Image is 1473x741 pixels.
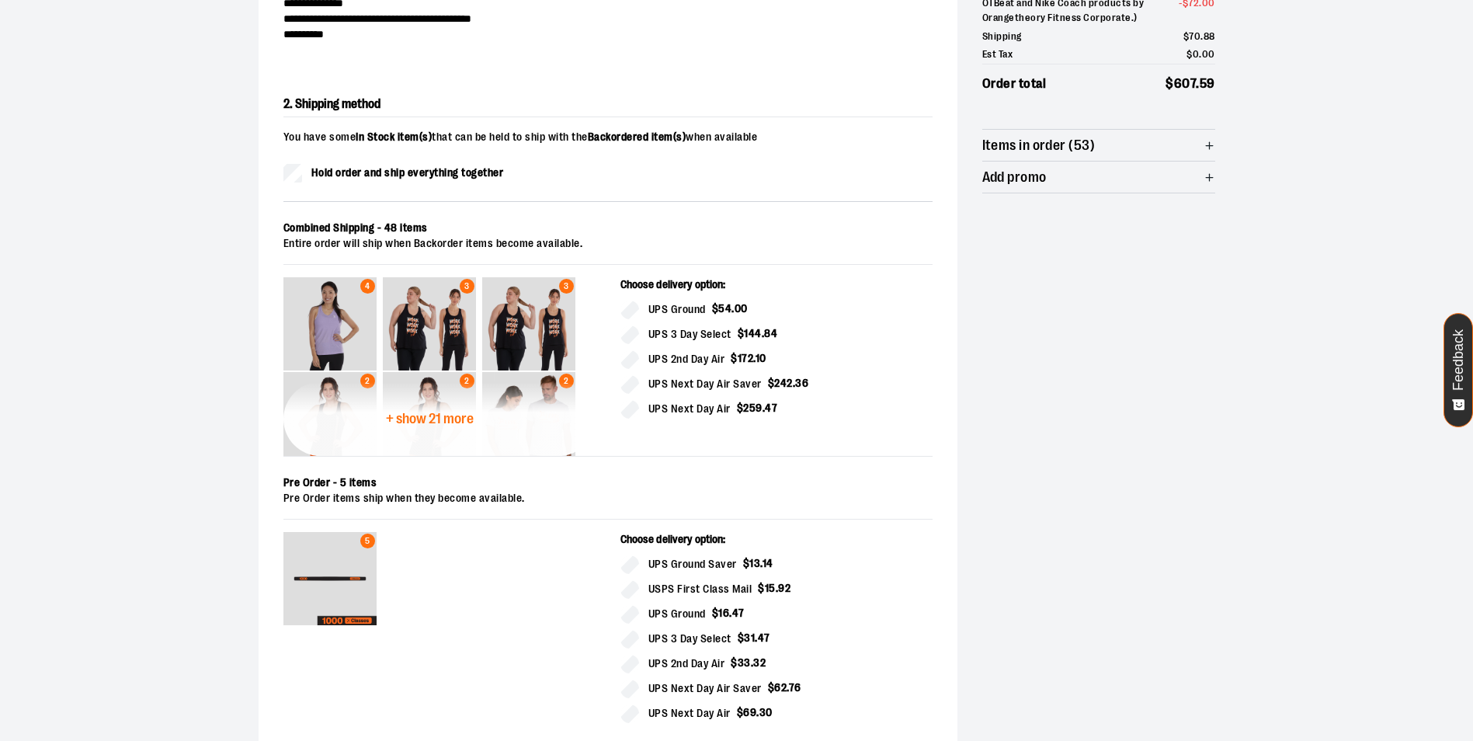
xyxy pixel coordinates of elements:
span: $ [743,557,750,569]
img: Push V-Neck Tank [283,277,377,370]
span: . [1200,30,1204,42]
span: . [1199,48,1202,60]
img: Unisex Short Sleeve Recovery Tee [482,372,575,465]
span: 30 [759,706,773,718]
span: Shipping [982,29,1022,44]
span: 88 [1204,30,1215,42]
span: UPS Ground Saver [648,555,737,573]
span: $ [1183,30,1190,42]
button: Items in order (53) [982,130,1215,161]
span: $ [768,377,775,389]
span: $ [737,706,744,718]
p: Choose delivery option: [620,532,933,555]
span: 0 [1193,48,1200,60]
span: 36 [795,377,808,389]
span: Order total [982,74,1047,94]
img: Push Racerback Tank [482,277,575,370]
div: 2 [559,374,574,388]
span: 15 [765,582,776,594]
h2: 2. Shipping method [283,92,933,117]
span: 70 [1189,30,1200,42]
input: UPS 3 Day Select$144.84 [620,325,639,344]
span: $ [1186,48,1193,60]
span: $ [712,302,719,315]
span: Hold order and ship everything together [311,165,504,181]
div: Pre Order - 5 items [283,475,933,491]
span: UPS 3 Day Select [648,630,731,648]
span: . [760,557,763,569]
span: UPS Next Day Air Saver [648,375,762,393]
span: . [787,681,789,694]
div: 3 [559,279,574,294]
span: 16 [718,607,729,619]
span: 13 [749,557,760,569]
span: $ [712,607,719,619]
input: UPS 2nd Day Air$33.32 [620,655,639,673]
span: 32 [753,656,766,669]
input: Hold order and ship everything together [283,164,302,183]
input: UPS 2nd Day Air$172.10 [620,350,639,369]
span: 54 [718,302,731,315]
span: . [776,582,779,594]
div: Entire order will ship when Backorder items become available. [283,236,933,252]
span: 14 [763,557,773,569]
p: You have some that can be held to ship with the when available [283,130,933,145]
span: UPS 3 Day Select [648,325,731,343]
span: UPS Ground [648,301,706,318]
span: 33 [738,656,751,669]
span: Est Tax [982,47,1013,62]
input: UPS Next Day Air$259.47 [620,400,639,419]
span: UPS Next Day Air [648,704,731,722]
span: $ [1166,76,1174,91]
span: . [753,352,756,364]
span: $ [737,402,744,414]
span: . [756,706,759,718]
span: + show 21 more [386,412,474,426]
span: 59 [1200,76,1215,91]
span: 76 [789,681,801,694]
button: + show 21 more [283,382,596,456]
span: $ [731,352,738,364]
span: 00 [1202,48,1215,60]
span: UPS 2nd Day Air [648,655,725,673]
span: $ [738,327,745,339]
span: 84 [764,327,777,339]
img: Push Racerback Tank [283,372,377,465]
div: 2 [460,374,474,388]
span: 92 [778,582,790,594]
div: 5 [360,534,375,548]
button: Feedback - Show survey [1443,313,1473,427]
span: UPS 2nd Day Air [648,350,725,368]
span: UPS Next Day Air Saver [648,680,762,698]
span: 10 [756,352,766,364]
span: $ [731,656,738,669]
span: 47 [758,631,770,644]
span: . [763,402,766,414]
span: . [755,631,758,644]
span: . [762,327,765,339]
input: UPS Next Day Air Saver$62.76 [620,680,639,698]
div: Pre Order items ship when they become available. [283,491,933,506]
span: UPS Next Day Air [648,400,731,418]
span: 259 [743,402,763,414]
input: UPS 3 Day Select$31.47 [620,630,639,649]
span: . [731,302,735,315]
span: 31 [744,631,755,644]
div: 2 [360,374,375,388]
span: $ [738,631,745,644]
input: UPS Next Day Air Saver$242.36 [620,375,639,394]
img: 1000 Club OTbeat Band [283,532,377,625]
img: Push Racerback Tank [383,372,476,465]
span: . [1196,76,1200,91]
span: $ [758,582,765,594]
span: 69 [743,706,756,718]
span: 47 [765,402,777,414]
span: USPS First Class Mail [648,580,752,598]
span: 242 [774,377,793,389]
div: 4 [360,279,375,294]
p: Choose delivery option: [620,277,933,301]
button: Add promo [982,162,1215,193]
span: 62 [774,681,787,694]
div: 3 [460,279,474,294]
strong: In Stock item(s) [356,130,432,143]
